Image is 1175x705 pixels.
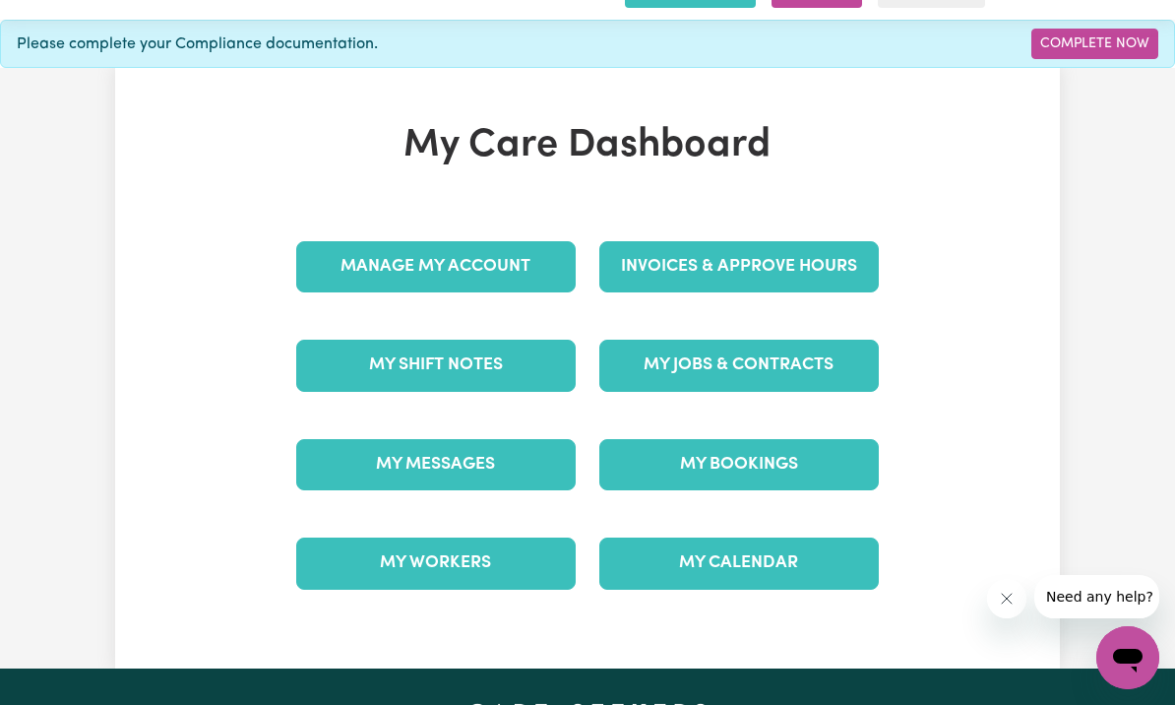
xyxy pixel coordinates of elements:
a: Invoices & Approve Hours [599,241,879,292]
a: Manage My Account [296,241,576,292]
iframe: Button to launch messaging window [1096,626,1159,689]
a: My Jobs & Contracts [599,340,879,391]
a: My Messages [296,439,576,490]
iframe: Message from company [1034,575,1159,618]
h1: My Care Dashboard [284,123,891,170]
a: Complete Now [1031,29,1158,59]
a: My Calendar [599,538,879,589]
span: Please complete your Compliance documentation. [17,32,378,56]
iframe: Close message [987,579,1026,618]
a: My Bookings [599,439,879,490]
a: My Workers [296,538,576,589]
a: My Shift Notes [296,340,576,391]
